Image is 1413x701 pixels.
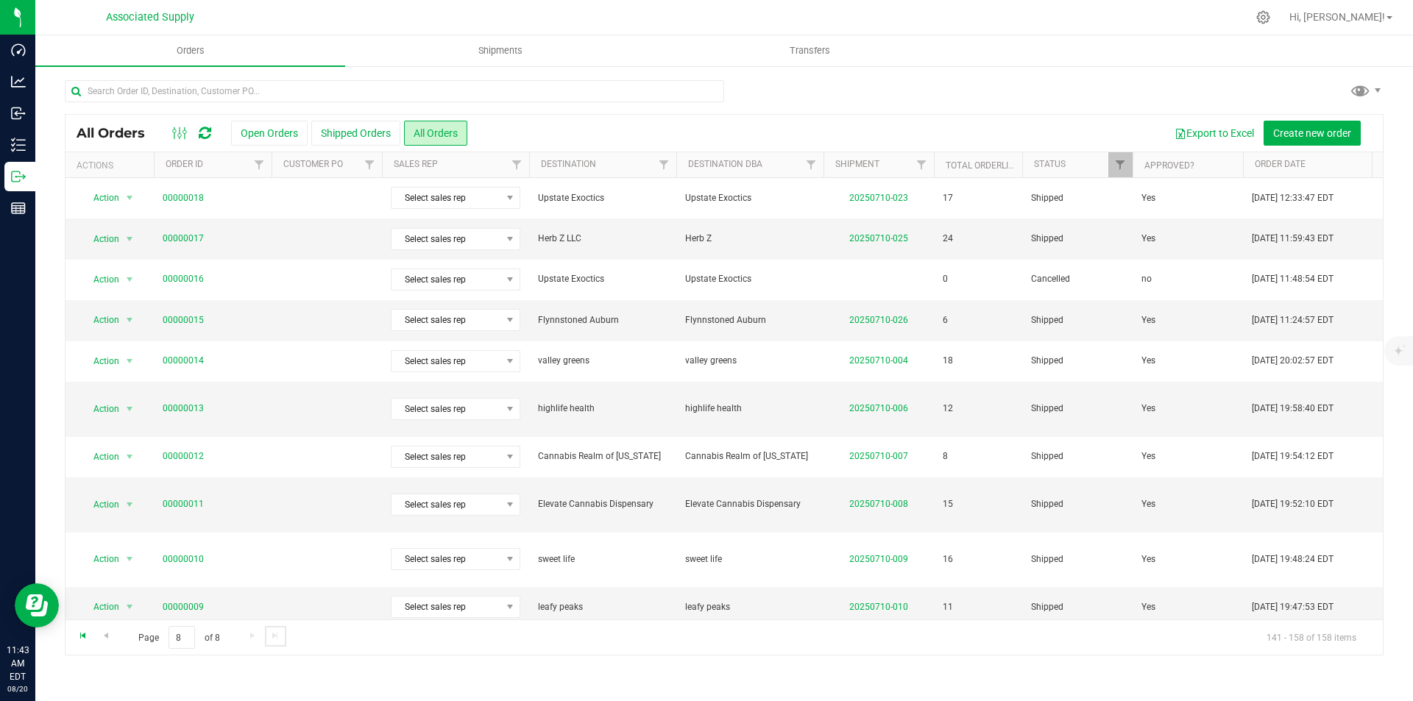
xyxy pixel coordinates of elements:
[163,449,204,463] a: 00000012
[65,80,724,102] input: Search Order ID, Destination, Customer PO...
[538,449,667,463] span: Cannabis Realm of [US_STATE]
[835,159,879,169] a: Shipment
[11,106,26,121] inline-svg: Inbound
[943,232,953,246] span: 24
[1031,552,1124,566] span: Shipped
[11,138,26,152] inline-svg: Inventory
[7,683,29,694] p: 08/20
[849,355,908,366] a: 20250710-004
[80,310,120,330] span: Action
[1141,313,1155,327] span: Yes
[1031,402,1124,416] span: Shipped
[1144,160,1194,171] a: Approved?
[166,159,203,169] a: Order ID
[1252,497,1334,511] span: [DATE] 19:52:10 EDT
[11,74,26,89] inline-svg: Analytics
[1252,449,1334,463] span: [DATE] 19:54:12 EDT
[1289,11,1385,23] span: Hi, [PERSON_NAME]!
[685,449,815,463] span: Cannabis Realm of [US_STATE]
[1141,402,1155,416] span: Yes
[121,494,139,515] span: select
[163,232,204,246] a: 00000017
[685,600,815,614] span: leafy peaks
[1252,600,1334,614] span: [DATE] 19:47:53 EDT
[849,554,908,564] a: 20250710-009
[231,121,308,146] button: Open Orders
[80,351,120,371] span: Action
[458,44,542,57] span: Shipments
[1141,191,1155,205] span: Yes
[538,497,667,511] span: Elevate Cannabis Dispensary
[943,552,953,566] span: 16
[80,229,120,249] span: Action
[392,188,501,208] span: Select sales rep
[80,597,120,617] span: Action
[943,449,948,463] span: 8
[1031,449,1124,463] span: Shipped
[80,549,120,569] span: Action
[121,269,139,290] span: select
[849,315,908,325] a: 20250710-026
[943,191,953,205] span: 17
[11,43,26,57] inline-svg: Dashboard
[1034,159,1066,169] a: Status
[80,494,120,515] span: Action
[121,229,139,249] span: select
[1252,402,1334,416] span: [DATE] 19:58:40 EDT
[163,272,204,286] a: 00000016
[283,159,343,169] a: Customer PO
[163,354,204,368] a: 00000014
[77,160,148,171] div: Actions
[1252,552,1334,566] span: [DATE] 19:48:24 EDT
[15,583,59,627] iframe: Resource center
[121,310,139,330] span: select
[538,313,667,327] span: Flynnstoned Auburn
[1252,354,1334,368] span: [DATE] 20:02:57 EDT
[943,497,953,511] span: 15
[106,11,194,24] span: Associated Supply
[1031,232,1124,246] span: Shipped
[1252,272,1334,286] span: [DATE] 11:48:54 EDT
[541,159,596,169] a: Destination
[849,403,908,413] a: 20250710-006
[80,399,120,419] span: Action
[121,597,139,617] span: select
[652,152,676,177] a: Filter
[688,159,762,169] a: Destination DBA
[538,354,667,368] span: valley greens
[946,160,1025,171] a: Total Orderlines
[1366,152,1390,177] a: Filter
[1031,313,1124,327] span: Shipped
[72,626,93,646] a: Go to the first page
[392,597,501,617] span: Select sales rep
[1141,354,1155,368] span: Yes
[1031,191,1124,205] span: Shipped
[1141,272,1152,286] span: no
[1141,552,1155,566] span: Yes
[163,600,204,614] a: 00000009
[770,44,850,57] span: Transfers
[1255,626,1368,648] span: 141 - 158 of 158 items
[1254,10,1272,24] div: Manage settings
[655,35,965,66] a: Transfers
[1108,152,1133,177] a: Filter
[392,399,501,419] span: Select sales rep
[538,552,667,566] span: sweet life
[169,626,195,649] input: 8
[163,313,204,327] a: 00000015
[126,626,232,649] span: Page of 8
[685,552,815,566] span: sweet life
[1031,600,1124,614] span: Shipped
[404,121,467,146] button: All Orders
[685,232,815,246] span: Herb Z
[121,188,139,208] span: select
[77,125,160,141] span: All Orders
[311,121,400,146] button: Shipped Orders
[1141,449,1155,463] span: Yes
[1165,121,1264,146] button: Export to Excel
[849,233,908,243] a: 20250710-025
[1264,121,1361,146] button: Create new order
[538,272,667,286] span: Upstate Exoctics
[943,313,948,327] span: 6
[11,169,26,184] inline-svg: Outbound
